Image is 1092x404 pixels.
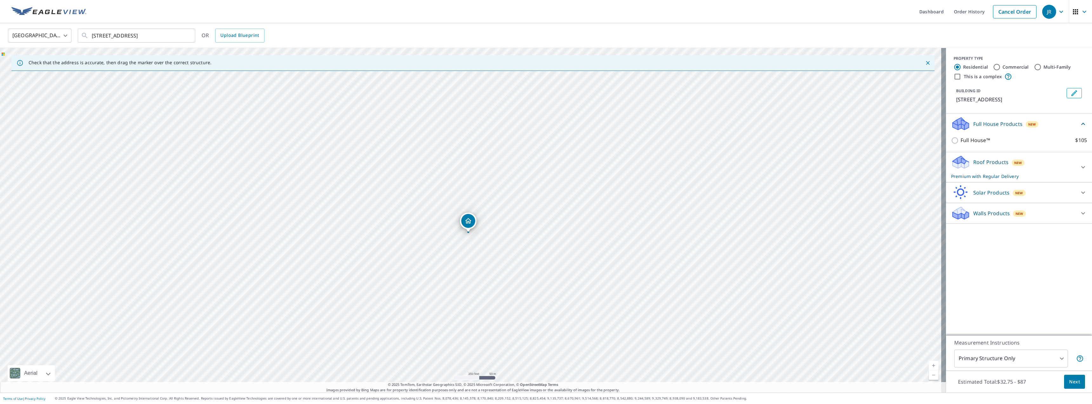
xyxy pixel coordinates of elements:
[956,88,981,93] p: BUILDING ID
[1015,190,1023,195] span: New
[215,29,264,43] a: Upload Blueprint
[1015,211,1023,216] span: New
[548,382,558,387] a: Terms
[951,206,1087,221] div: Walls ProductsNew
[954,339,1084,346] p: Measurement Instructions
[520,382,547,387] a: OpenStreetMap
[956,96,1064,103] p: [STREET_ADDRESS]
[993,5,1036,18] a: Cancel Order
[954,56,1084,61] div: PROPERTY TYPE
[1042,5,1056,19] div: JR
[1064,375,1085,389] button: Next
[924,59,932,67] button: Close
[1002,64,1029,70] label: Commercial
[973,189,1009,196] p: Solar Products
[8,365,55,381] div: Aerial
[1067,88,1082,98] button: Edit building 1
[961,136,990,144] p: Full House™
[202,29,264,43] div: OR
[388,382,558,387] span: © 2025 TomTom, Earthstar Geographics SIO, © 2025 Microsoft Corporation, ©
[22,365,39,381] div: Aerial
[951,173,1075,180] p: Premium with Regular Delivery
[3,397,45,401] p: |
[929,361,938,370] a: Current Level 17, Zoom In
[25,396,45,401] a: Privacy Policy
[11,7,86,17] img: EV Logo
[29,60,211,65] p: Check that the address is accurate, then drag the marker over the correct structure.
[963,64,988,70] label: Residential
[973,209,1010,217] p: Walls Products
[951,116,1087,131] div: Full House ProductsNew
[220,31,259,39] span: Upload Blueprint
[973,120,1022,128] p: Full House Products
[1028,122,1036,127] span: New
[953,375,1031,389] p: Estimated Total: $32.75 - $87
[460,213,476,232] div: Dropped pin, building 1, Residential property, 1412 SW Breeze Ct Bentonville, AR 72713
[3,396,23,401] a: Terms of Use
[929,370,938,380] a: Current Level 17, Zoom Out
[973,158,1009,166] p: Roof Products
[55,396,1089,401] p: © 2025 Eagle View Technologies, Inc. and Pictometry International Corp. All Rights Reserved. Repo...
[1076,355,1084,362] span: Your report will include only the primary structure on the property. For example, a detached gara...
[1069,378,1080,386] span: Next
[964,73,1002,80] label: This is a complex
[951,155,1087,180] div: Roof ProductsNewPremium with Regular Delivery
[1075,136,1087,144] p: $105
[951,185,1087,200] div: Solar ProductsNew
[8,27,71,45] div: [GEOGRAPHIC_DATA]
[1043,64,1071,70] label: Multi-Family
[92,27,182,45] input: Search by address or latitude-longitude
[954,350,1068,367] div: Primary Structure Only
[1014,160,1022,165] span: New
